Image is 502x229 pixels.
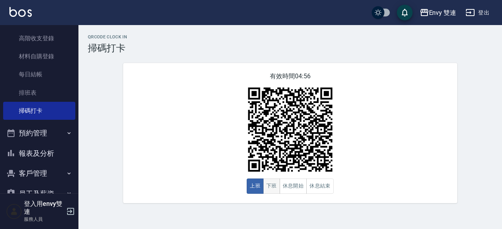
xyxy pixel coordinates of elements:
img: Person [6,204,22,219]
div: Envy 雙連 [429,8,457,18]
button: 下班 [263,179,280,194]
button: 預約管理 [3,123,75,143]
a: 高階收支登錄 [3,29,75,47]
button: 休息結束 [306,179,334,194]
a: 排班表 [3,84,75,102]
button: 休息開始 [280,179,307,194]
div: 有效時間 04:56 [123,63,457,203]
button: 員工及薪資 [3,184,75,204]
img: Logo [9,7,32,17]
a: 材料自購登錄 [3,47,75,65]
button: 報表及分析 [3,143,75,164]
a: 每日結帳 [3,65,75,83]
button: save [397,5,413,20]
h3: 掃碼打卡 [88,43,493,54]
button: 上班 [247,179,264,194]
button: Envy 雙連 [417,5,460,21]
h2: QRcode Clock In [88,34,493,40]
button: 客戶管理 [3,163,75,184]
a: 掃碼打卡 [3,102,75,120]
p: 服務人員 [24,216,64,223]
button: 登出 [462,5,493,20]
h5: 登入用envy雙連 [24,200,64,216]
